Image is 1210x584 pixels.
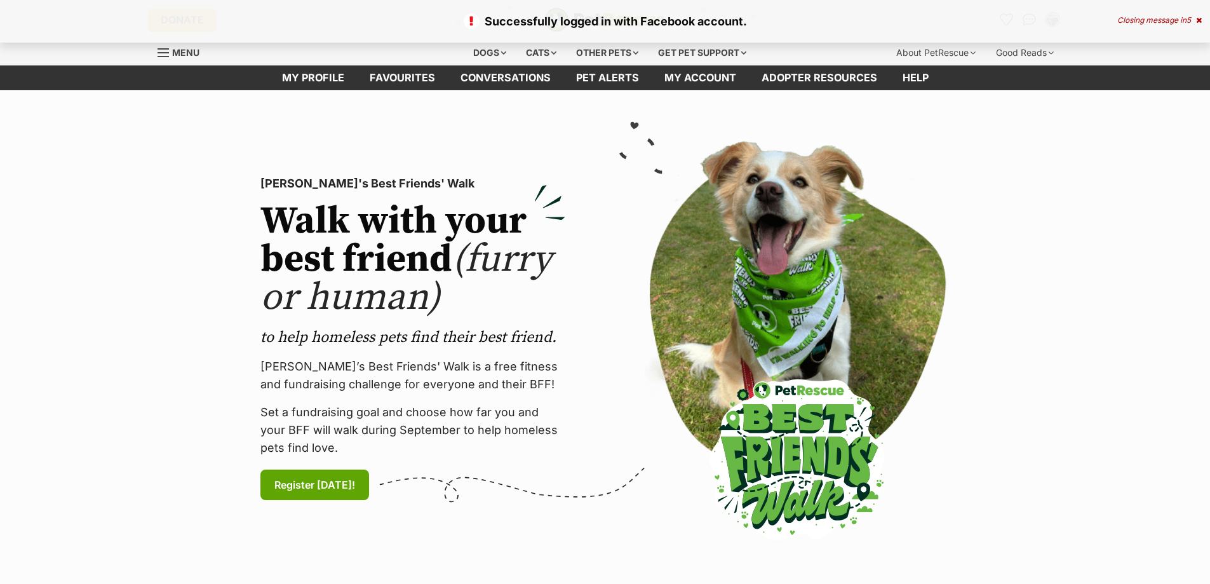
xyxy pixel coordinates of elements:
[448,65,563,90] a: conversations
[269,65,357,90] a: My profile
[887,40,985,65] div: About PetRescue
[172,47,199,58] span: Menu
[987,40,1063,65] div: Good Reads
[749,65,890,90] a: Adopter resources
[260,470,369,500] a: Register [DATE]!
[260,236,552,322] span: (furry or human)
[517,40,565,65] div: Cats
[649,40,755,65] div: Get pet support
[274,477,355,492] span: Register [DATE]!
[260,175,565,193] p: [PERSON_NAME]'s Best Friends' Walk
[260,358,565,393] p: [PERSON_NAME]’s Best Friends' Walk is a free fitness and fundraising challenge for everyone and t...
[464,40,515,65] div: Dogs
[890,65,941,90] a: Help
[567,40,647,65] div: Other pets
[652,65,749,90] a: My account
[158,40,208,63] a: Menu
[563,65,652,90] a: Pet alerts
[357,65,448,90] a: Favourites
[260,203,565,317] h2: Walk with your best friend
[260,404,565,457] p: Set a fundraising goal and choose how far you and your BFF will walk during September to help hom...
[260,327,565,348] p: to help homeless pets find their best friend.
